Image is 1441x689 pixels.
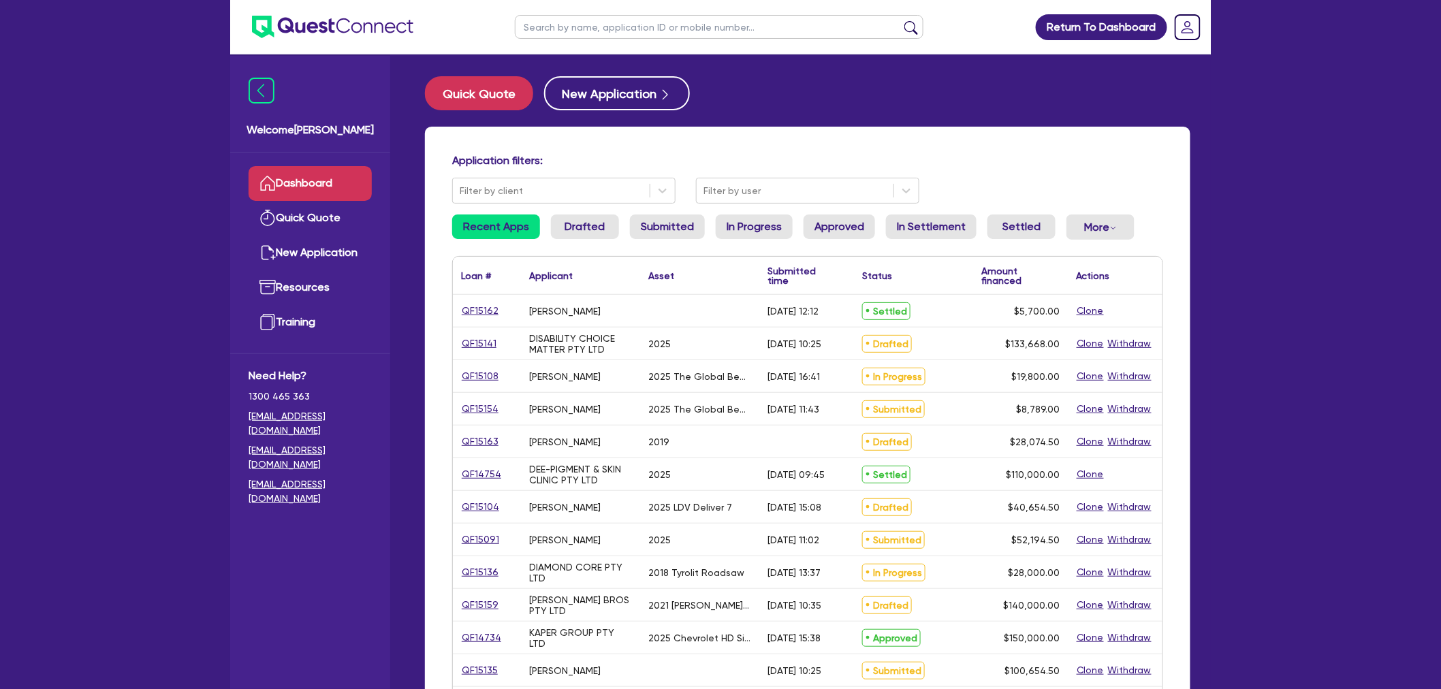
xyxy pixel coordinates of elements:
[648,469,671,480] div: 2025
[529,306,601,317] div: [PERSON_NAME]
[1076,466,1105,482] button: Clone
[1076,630,1105,645] button: Clone
[862,564,925,581] span: In Progress
[1066,214,1135,240] button: Dropdown toggle
[648,404,751,415] div: 2025 The Global Beauty Group HydroLUX
[648,338,671,349] div: 2025
[529,594,632,616] div: [PERSON_NAME] BROS PTY LTD
[461,303,499,319] a: QF15162
[648,534,671,545] div: 2025
[249,78,274,103] img: icon-menu-close
[249,368,372,384] span: Need Help?
[1107,499,1152,515] button: Withdraw
[461,630,502,645] a: QF14734
[461,466,502,482] a: QF14754
[1107,564,1152,580] button: Withdraw
[1076,662,1105,678] button: Clone
[529,404,601,415] div: [PERSON_NAME]
[767,469,825,480] div: [DATE] 09:45
[1076,434,1105,449] button: Clone
[461,336,497,351] a: QF15141
[461,662,498,678] a: QF15135
[452,154,1163,167] h4: Application filters:
[529,627,632,649] div: KAPER GROUP PTY LTD
[767,404,819,415] div: [DATE] 11:43
[1005,338,1060,349] span: $133,668.00
[648,567,744,578] div: 2018 Tyrolit Roadsaw
[425,76,544,110] a: Quick Quote
[648,271,674,281] div: Asset
[767,632,821,643] div: [DATE] 15:38
[1076,564,1105,580] button: Clone
[247,122,374,138] span: Welcome [PERSON_NAME]
[767,534,819,545] div: [DATE] 11:02
[1107,368,1152,384] button: Withdraw
[1107,597,1152,613] button: Withdraw
[452,214,540,239] a: Recent Apps
[630,214,705,239] a: Submitted
[249,270,372,305] a: Resources
[249,443,372,472] a: [EMAIL_ADDRESS][DOMAIN_NAME]
[529,534,601,545] div: [PERSON_NAME]
[249,389,372,404] span: 1300 465 363
[1008,502,1060,513] span: $40,654.50
[1076,499,1105,515] button: Clone
[648,371,751,382] div: 2025 The Global Beauty Group MediLUX
[1076,597,1105,613] button: Clone
[767,306,819,317] div: [DATE] 12:12
[1107,401,1152,417] button: Withdraw
[529,371,601,382] div: [PERSON_NAME]
[648,502,732,513] div: 2025 LDV Deliver 7
[1076,401,1105,417] button: Clone
[1008,567,1060,578] span: $28,000.00
[1107,532,1152,547] button: Withdraw
[862,302,910,320] span: Settled
[1011,534,1060,545] span: $52,194.50
[862,433,912,451] span: Drafted
[259,210,276,226] img: quick-quote
[767,266,834,285] div: Submitted time
[767,338,821,349] div: [DATE] 10:25
[1107,630,1152,645] button: Withdraw
[767,567,821,578] div: [DATE] 13:37
[1076,532,1105,547] button: Clone
[249,477,372,506] a: [EMAIL_ADDRESS][DOMAIN_NAME]
[529,562,632,583] div: DIAMOND CORE PTY LTD
[249,166,372,201] a: Dashboard
[551,214,619,239] a: Drafted
[544,76,690,110] a: New Application
[1076,336,1105,351] button: Clone
[529,665,601,676] div: [PERSON_NAME]
[249,236,372,270] a: New Application
[1107,336,1152,351] button: Withdraw
[529,464,632,485] div: DEE-PIGMENT & SKIN CLINIC PTY LTD
[862,596,912,614] span: Drafted
[249,305,372,340] a: Training
[1010,436,1060,447] span: $28,074.50
[767,371,820,382] div: [DATE] 16:41
[862,629,921,647] span: Approved
[1016,404,1060,415] span: $8,789.00
[1076,303,1105,319] button: Clone
[515,15,923,39] input: Search by name, application ID or mobile number...
[461,532,500,547] a: QF15091
[862,531,925,549] span: Submitted
[1107,434,1152,449] button: Withdraw
[1004,632,1060,643] span: $150,000.00
[862,498,912,516] span: Drafted
[804,214,875,239] a: Approved
[862,662,925,679] span: Submitted
[862,400,925,418] span: Submitted
[862,271,892,281] div: Status
[259,244,276,261] img: new-application
[1107,662,1152,678] button: Withdraw
[249,201,372,236] a: Quick Quote
[767,665,821,676] div: [DATE] 10:25
[767,502,821,513] div: [DATE] 15:08
[648,600,751,611] div: 2021 [PERSON_NAME] Actors 2658
[1076,271,1110,281] div: Actions
[259,314,276,330] img: training
[1170,10,1205,45] a: Dropdown toggle
[862,368,925,385] span: In Progress
[461,597,499,613] a: QF15159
